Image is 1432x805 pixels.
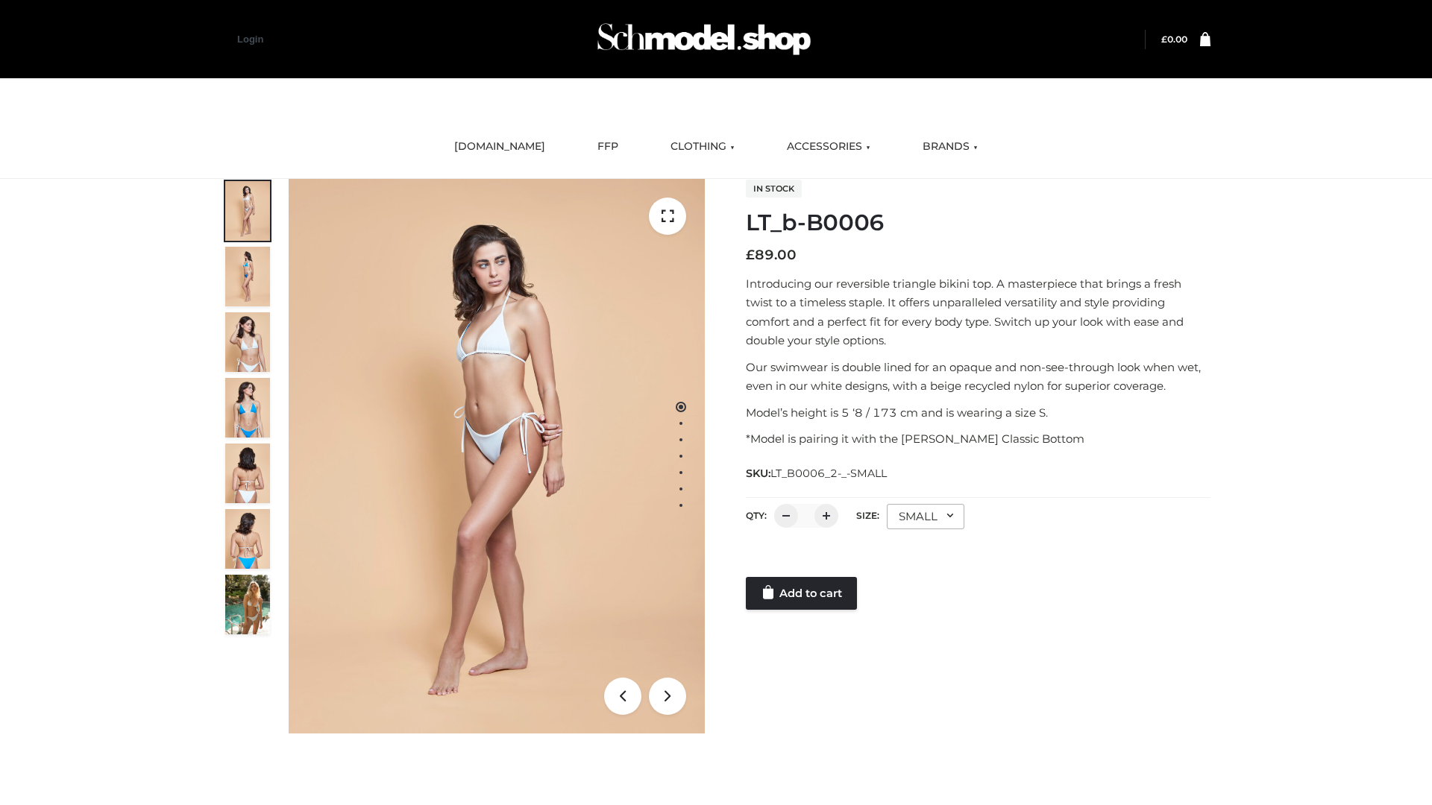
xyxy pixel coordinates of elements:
[746,577,857,610] a: Add to cart
[776,130,882,163] a: ACCESSORIES
[746,429,1210,449] p: *Model is pairing it with the [PERSON_NAME] Classic Bottom
[746,358,1210,396] p: Our swimwear is double lined for an opaque and non-see-through look when wet, even in our white d...
[289,179,705,733] img: ArielClassicBikiniTop_CloudNine_AzureSky_OW114ECO_1
[586,130,629,163] a: FFP
[225,312,270,372] img: ArielClassicBikiniTop_CloudNine_AzureSky_OW114ECO_3-scaled.jpg
[856,510,879,521] label: Size:
[1161,34,1167,45] span: £
[746,403,1210,423] p: Model’s height is 5 ‘8 / 173 cm and is wearing a size S.
[770,467,887,480] span: LT_B0006_2-_-SMALL
[225,181,270,241] img: ArielClassicBikiniTop_CloudNine_AzureSky_OW114ECO_1-scaled.jpg
[225,575,270,634] img: Arieltop_CloudNine_AzureSky2.jpg
[911,130,989,163] a: BRANDS
[225,247,270,306] img: ArielClassicBikiniTop_CloudNine_AzureSky_OW114ECO_2-scaled.jpg
[746,274,1210,350] p: Introducing our reversible triangle bikini top. A masterpiece that brings a fresh twist to a time...
[659,130,746,163] a: CLOTHING
[225,443,270,503] img: ArielClassicBikiniTop_CloudNine_AzureSky_OW114ECO_7-scaled.jpg
[746,247,797,263] bdi: 89.00
[1161,34,1187,45] a: £0.00
[237,34,263,45] a: Login
[746,180,802,198] span: In stock
[746,464,888,482] span: SKU:
[1161,34,1187,45] bdi: 0.00
[746,510,767,521] label: QTY:
[592,10,816,69] img: Schmodel Admin 964
[225,378,270,438] img: ArielClassicBikiniTop_CloudNine_AzureSky_OW114ECO_4-scaled.jpg
[746,209,1210,236] h1: LT_b-B0006
[887,504,964,529] div: SMALL
[443,130,556,163] a: [DOMAIN_NAME]
[225,509,270,569] img: ArielClassicBikiniTop_CloudNine_AzureSky_OW114ECO_8-scaled.jpg
[746,247,755,263] span: £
